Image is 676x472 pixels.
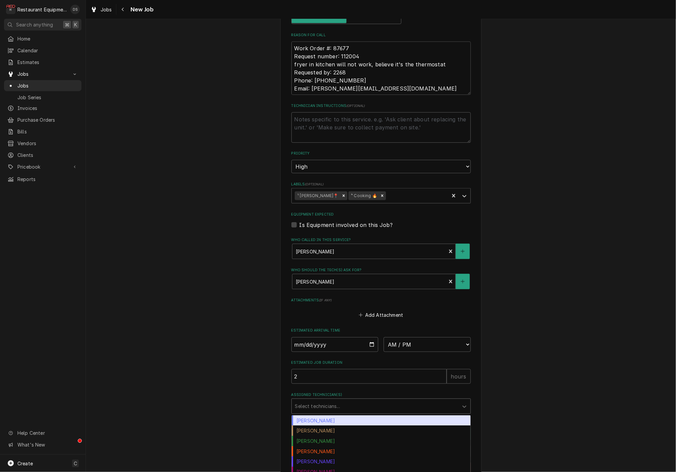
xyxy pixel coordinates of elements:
[291,392,471,414] div: Assigned Technician(s)
[74,460,77,467] span: C
[17,116,78,123] span: Purchase Orders
[291,337,379,352] input: Date
[357,310,404,320] button: Add Attachment
[118,4,128,15] button: Navigate back
[4,138,81,149] a: Vendors
[4,161,81,172] a: Go to Pricebook
[291,392,471,398] label: Assigned Technician(s)
[101,6,112,13] span: Jobs
[291,268,471,289] div: Who should the tech(s) ask for?
[4,126,81,137] a: Bills
[291,151,471,156] label: Priority
[4,19,81,31] button: Search anything⌘K
[17,94,78,101] span: Job Series
[292,457,470,467] div: [PERSON_NAME]
[291,298,471,303] label: Attachments
[4,80,81,91] a: Jobs
[379,191,386,200] div: Remove ⁴ Cooking 🔥
[4,427,81,438] a: Go to Help Center
[17,163,68,170] span: Pricebook
[4,103,81,114] a: Invoices
[17,152,78,159] span: Clients
[291,33,471,38] label: Reason For Call
[291,182,471,187] label: Labels
[4,150,81,161] a: Clients
[17,441,77,448] span: What's New
[291,298,471,320] div: Attachments
[17,461,33,466] span: Create
[291,212,471,217] label: Equipment Expected
[305,182,324,186] span: ( optional )
[17,47,78,54] span: Calendar
[340,191,347,200] div: Remove ¹ Beckley📍
[74,21,77,28] span: K
[291,33,471,95] div: Reason For Call
[17,128,78,135] span: Bills
[4,33,81,44] a: Home
[291,42,471,95] textarea: Work Order #: 87677 Request number: 112004 fryer in kitchen will not work, believe it's the therm...
[6,5,15,14] div: Restaurant Equipment Diagnostics's Avatar
[348,191,379,200] div: ⁴ Cooking 🔥
[291,103,471,143] div: Technician Instructions
[17,59,78,66] span: Estimates
[292,447,470,457] div: [PERSON_NAME]
[291,237,471,259] div: Who called in this service?
[447,369,471,384] div: hours
[128,5,154,14] span: New Job
[319,298,332,302] span: ( if any )
[291,103,471,109] label: Technician Instructions
[291,212,471,229] div: Equipment Expected
[17,176,78,183] span: Reports
[461,249,465,254] svg: Create New Contact
[291,360,471,384] div: Estimated Job Duration
[456,274,470,289] button: Create New Contact
[292,416,470,426] div: [PERSON_NAME]
[16,21,53,28] span: Search anything
[4,114,81,125] a: Purchase Orders
[291,237,471,243] label: Who called in this service?
[17,82,78,89] span: Jobs
[292,436,470,447] div: [PERSON_NAME]
[88,4,115,15] a: Jobs
[70,5,80,14] div: Derek Stewart's Avatar
[4,174,81,185] a: Reports
[291,151,471,173] div: Priority
[461,279,465,284] svg: Create New Contact
[291,360,471,365] label: Estimated Job Duration
[17,105,78,112] span: Invoices
[17,6,67,13] div: Restaurant Equipment Diagnostics
[17,70,68,77] span: Jobs
[4,439,81,450] a: Go to What's New
[292,426,470,436] div: [PERSON_NAME]
[17,35,78,42] span: Home
[456,244,470,259] button: Create New Contact
[65,21,69,28] span: ⌘
[291,328,471,333] label: Estimated Arrival Time
[70,5,80,14] div: DS
[295,191,340,200] div: ¹ [PERSON_NAME]📍
[4,45,81,56] a: Calendar
[17,140,78,147] span: Vendors
[291,182,471,203] div: Labels
[384,337,471,352] select: Time Select
[291,328,471,352] div: Estimated Arrival Time
[291,268,471,273] label: Who should the tech(s) ask for?
[299,221,393,229] label: Is Equipment involved on this Job?
[6,5,15,14] div: R
[4,92,81,103] a: Job Series
[17,429,77,436] span: Help Center
[4,57,81,68] a: Estimates
[346,104,365,108] span: ( optional )
[4,68,81,79] a: Go to Jobs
